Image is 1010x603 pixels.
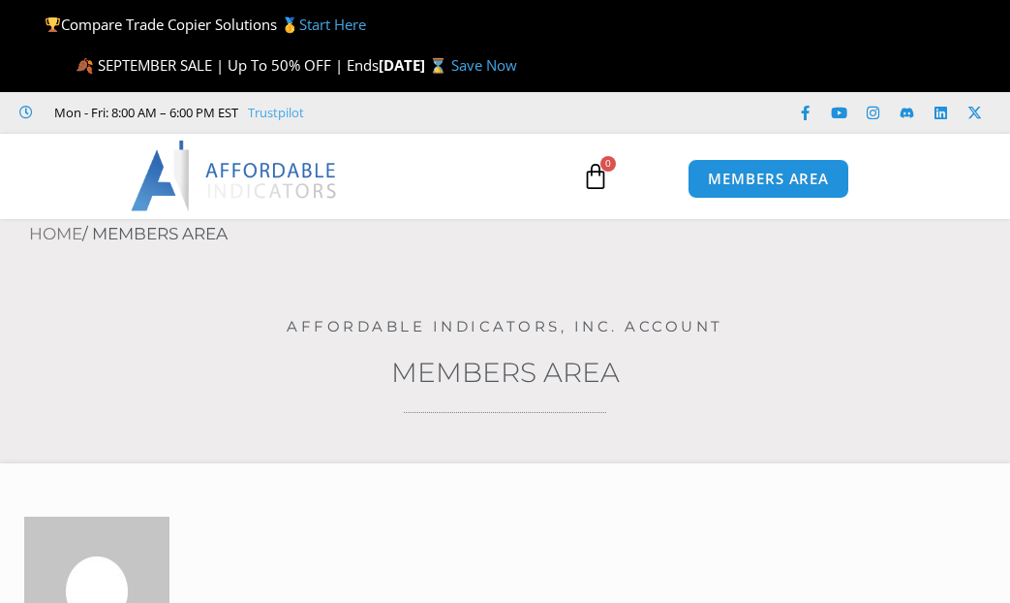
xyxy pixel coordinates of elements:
[451,55,517,75] a: Save Now
[287,317,723,335] a: Affordable Indicators, Inc. Account
[708,172,829,186] span: MEMBERS AREA
[688,159,849,199] a: MEMBERS AREA
[131,141,339,210] img: LogoAI | Affordable Indicators – NinjaTrader
[553,148,638,205] a: 0
[49,101,238,124] span: Mon - Fri: 8:00 AM – 6:00 PM EST
[248,101,304,124] a: Trustpilot
[600,156,616,172] span: 0
[299,15,366,34] a: Start Here
[379,55,451,75] strong: [DATE] ⌛
[45,15,366,34] span: Compare Trade Copier Solutions 🥇
[29,224,82,243] a: Home
[391,356,620,389] a: Members Area
[46,17,60,32] img: 🏆
[76,55,379,75] span: 🍂 SEPTEMBER SALE | Up To 50% OFF | Ends
[29,219,1010,250] nav: Breadcrumb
